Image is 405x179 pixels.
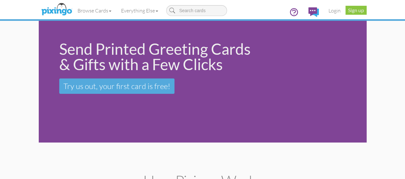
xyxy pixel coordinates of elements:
[345,6,367,15] a: Sign up
[40,2,74,18] img: pixingo logo
[116,3,163,19] a: Everything Else
[59,41,252,72] div: Send Printed Greeting Cards & Gifts with a Few Clicks
[59,78,174,94] a: Try us out, your first card is free!
[308,7,319,17] img: comments.svg
[73,3,116,19] a: Browse Cards
[166,5,227,16] input: Search cards
[63,81,170,91] span: Try us out, your first card is free!
[324,3,345,19] a: Login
